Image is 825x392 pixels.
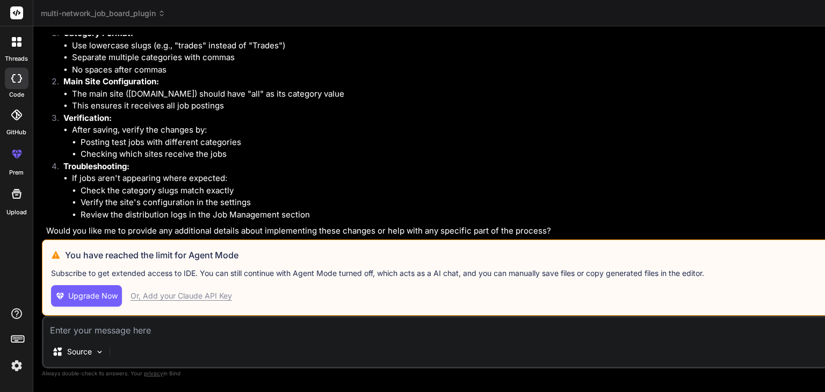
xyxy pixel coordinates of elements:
label: Upload [6,208,27,217]
label: prem [9,168,24,177]
span: multi-network_job_board_plugin [41,8,165,19]
strong: Verification: [63,113,112,123]
strong: Main Site Configuration: [63,76,159,86]
p: Source [67,346,92,357]
img: settings [8,357,26,375]
label: code [9,90,24,99]
strong: Troubleshooting: [63,161,129,171]
span: Upgrade Now [68,291,118,301]
label: GitHub [6,128,26,137]
div: Or, Add your Claude API Key [131,291,232,301]
button: Upgrade Now [51,285,122,307]
img: Pick Models [95,347,104,357]
span: privacy [144,370,163,376]
label: threads [5,54,28,63]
